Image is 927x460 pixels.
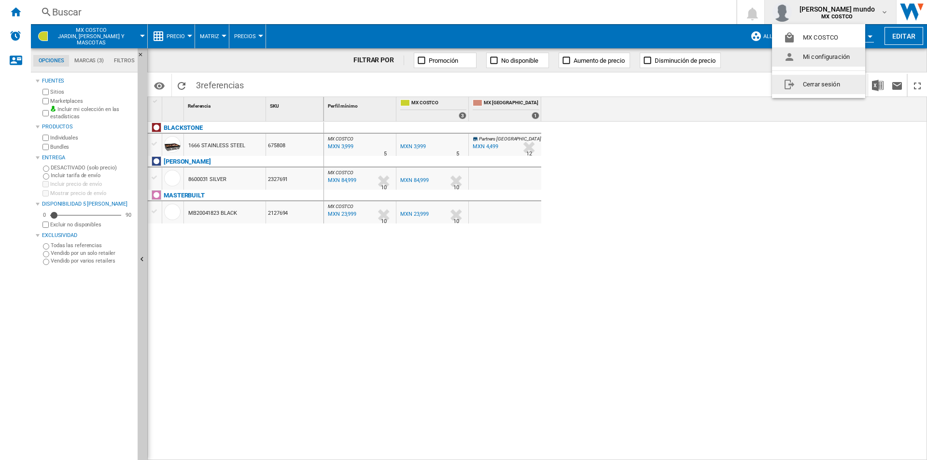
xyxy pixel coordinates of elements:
[772,47,865,67] button: Mi configuración
[772,28,865,47] button: MX COSTCO
[772,75,865,94] button: Cerrar sesión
